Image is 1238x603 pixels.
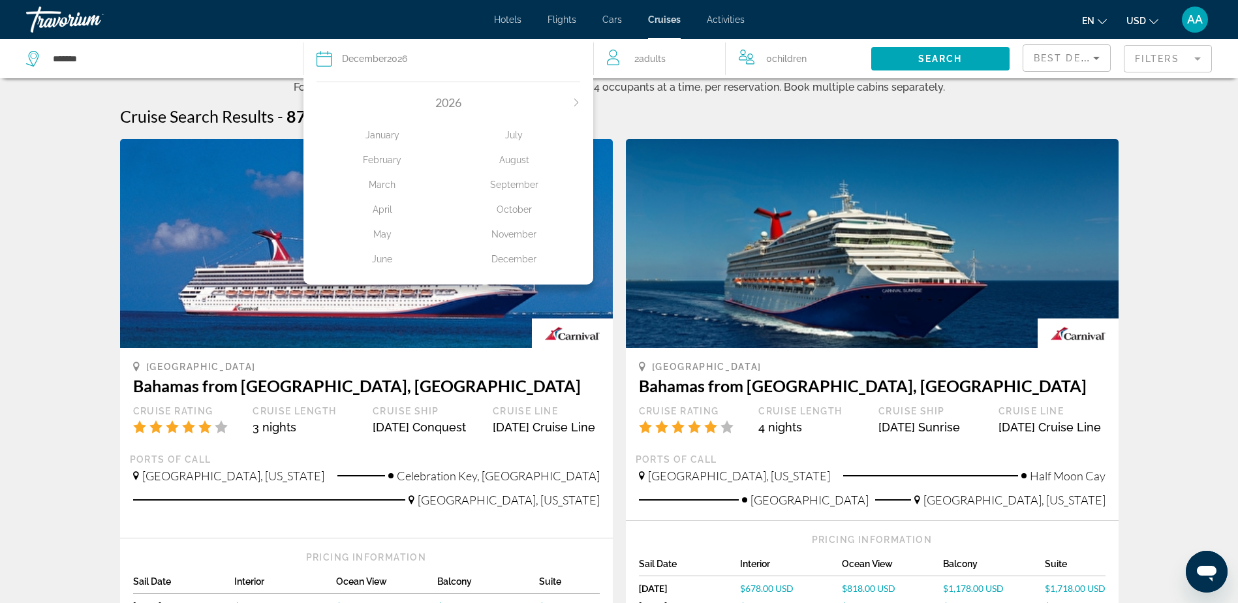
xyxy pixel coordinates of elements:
button: Previous month [317,98,324,107]
button: August [448,147,580,172]
button: Next month [572,98,580,107]
span: $678.00 USD [740,583,794,594]
img: 1716548084.jpg [626,139,1119,348]
button: January [317,123,448,147]
h1: Cruise Search Results [120,106,274,126]
a: Travorium [26,3,157,37]
a: $1,718.00 USD [1045,583,1106,594]
div: October [448,198,580,221]
button: September [448,172,580,197]
div: [DATE] Cruise Line [493,420,600,434]
div: Cruise Line [493,405,600,417]
div: Balcony [437,576,539,594]
a: Activities [707,14,745,25]
button: December [448,247,580,271]
div: Sail Date [639,559,741,576]
div: 2026 [342,50,407,68]
span: [GEOGRAPHIC_DATA] [146,362,256,372]
span: [GEOGRAPHIC_DATA] [652,362,762,372]
button: December2026Previous month2026Next monthJanuaryFebruaryMarchAprilMayJuneJulyAugustSeptemberOctobe... [317,39,580,78]
button: Filter [1124,44,1212,73]
a: $1,178.00 USD [943,583,1045,594]
a: Cars [602,14,622,25]
img: 1716543878.jpg [120,139,613,348]
button: Change language [1082,11,1107,30]
button: November [448,222,580,247]
div: Balcony [943,559,1045,576]
div: Ocean View [336,576,438,594]
span: Celebration Key, [GEOGRAPHIC_DATA] [397,469,600,483]
div: Suite [539,576,600,594]
span: [GEOGRAPHIC_DATA] [751,493,869,507]
span: [GEOGRAPHIC_DATA], [US_STATE] [142,469,324,483]
a: Cruises [648,14,681,25]
div: Cruise Length [253,405,360,417]
div: Cruise Ship [878,405,985,417]
span: USD [1126,16,1146,26]
iframe: Button to launch messaging window [1186,551,1228,593]
div: [DATE] Cruise Line [998,420,1106,434]
span: Adults [639,54,666,64]
div: Sail Date [133,576,235,594]
button: May [317,222,448,247]
span: Best Deals [1034,53,1102,63]
span: Children [772,54,807,64]
div: Pricing Information [133,551,600,563]
img: carnival.gif [1038,318,1118,348]
div: Cruise Ship [373,405,480,417]
span: [GEOGRAPHIC_DATA], [US_STATE] [418,493,600,507]
button: Travelers: 2 adults, 0 children [594,39,871,78]
button: Search [871,47,1010,70]
div: November [448,223,580,246]
div: [DATE] Conquest [373,420,480,434]
span: Half Moon Cay [1030,469,1106,483]
a: Hotels [494,14,521,25]
span: 2 [634,50,666,68]
img: carnival.gif [532,318,612,348]
h3: Bahamas from [GEOGRAPHIC_DATA], [GEOGRAPHIC_DATA] [639,376,1106,395]
div: Suite [1045,559,1106,576]
span: 2026 [435,95,461,110]
mat-select: Sort by [1034,50,1100,66]
a: $818.00 USD [842,583,944,594]
span: $818.00 USD [842,583,895,594]
button: User Menu [1178,6,1212,33]
div: Cruise Line [998,405,1106,417]
div: Cruise Rating [133,405,240,417]
div: 4 nights [758,420,865,434]
div: [DATE] Sunrise [878,420,985,434]
span: [GEOGRAPHIC_DATA], [US_STATE] [648,469,830,483]
div: Ports of call [130,454,603,465]
span: $1,178.00 USD [943,583,1004,594]
span: December [342,54,387,64]
div: April [317,198,448,221]
span: en [1082,16,1094,26]
span: 87 [286,106,306,126]
button: March [317,172,448,197]
div: Pricing Information [639,534,1106,546]
button: October [448,197,580,222]
a: $678.00 USD [740,583,842,594]
div: May [317,223,448,246]
button: July [448,123,580,147]
h3: Bahamas from [GEOGRAPHIC_DATA], [GEOGRAPHIC_DATA] [133,376,600,395]
div: 3 nights [253,420,360,434]
span: [GEOGRAPHIC_DATA], [US_STATE] [923,493,1106,507]
div: [DATE] [639,583,741,594]
div: Cruise Length [758,405,865,417]
a: Flights [548,14,576,25]
div: Ocean View [842,559,944,576]
div: Interior [740,559,842,576]
span: - [277,106,283,126]
div: Ports of call [636,454,1109,465]
span: AA [1187,13,1203,26]
button: June [317,247,448,271]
